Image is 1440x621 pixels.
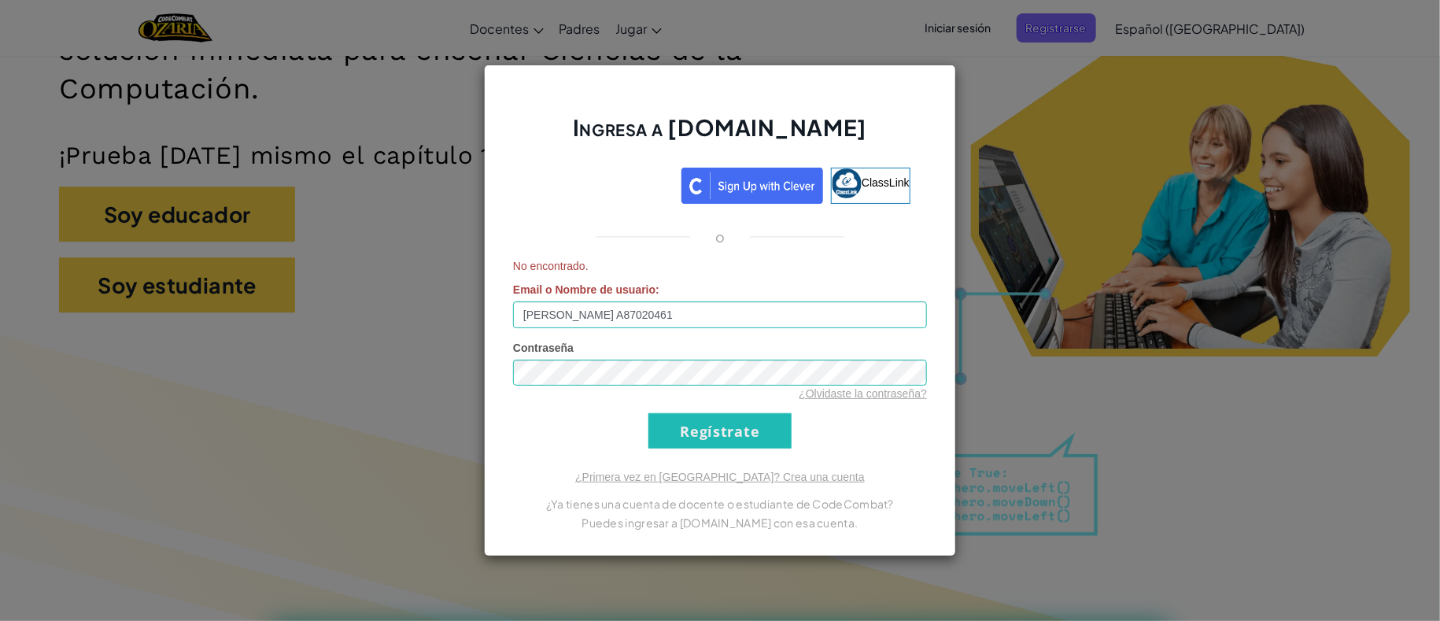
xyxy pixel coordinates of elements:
[513,283,655,296] span: Email o Nombre de usuario
[522,166,681,201] iframe: Sign in with Google Button
[513,113,927,158] h2: Ingresa a [DOMAIN_NAME]
[575,471,865,483] a: ¿Primera vez en [GEOGRAPHIC_DATA]? Crea una cuenta
[513,494,927,513] p: ¿Ya tienes una cuenta de docente o estudiante de CodeCombat?
[513,258,927,274] span: No encontrado.
[648,413,792,449] input: Regístrate
[715,227,725,246] p: o
[681,168,823,204] img: clever_sso_button@2x.png
[799,387,927,400] a: ¿Olvidaste la contraseña?
[832,168,862,198] img: classlink-logo-small.png
[862,176,910,188] span: ClassLink
[513,282,659,298] label: :
[513,513,927,532] p: Puedes ingresar a [DOMAIN_NAME] con esa cuenta.
[513,342,574,354] span: Contraseña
